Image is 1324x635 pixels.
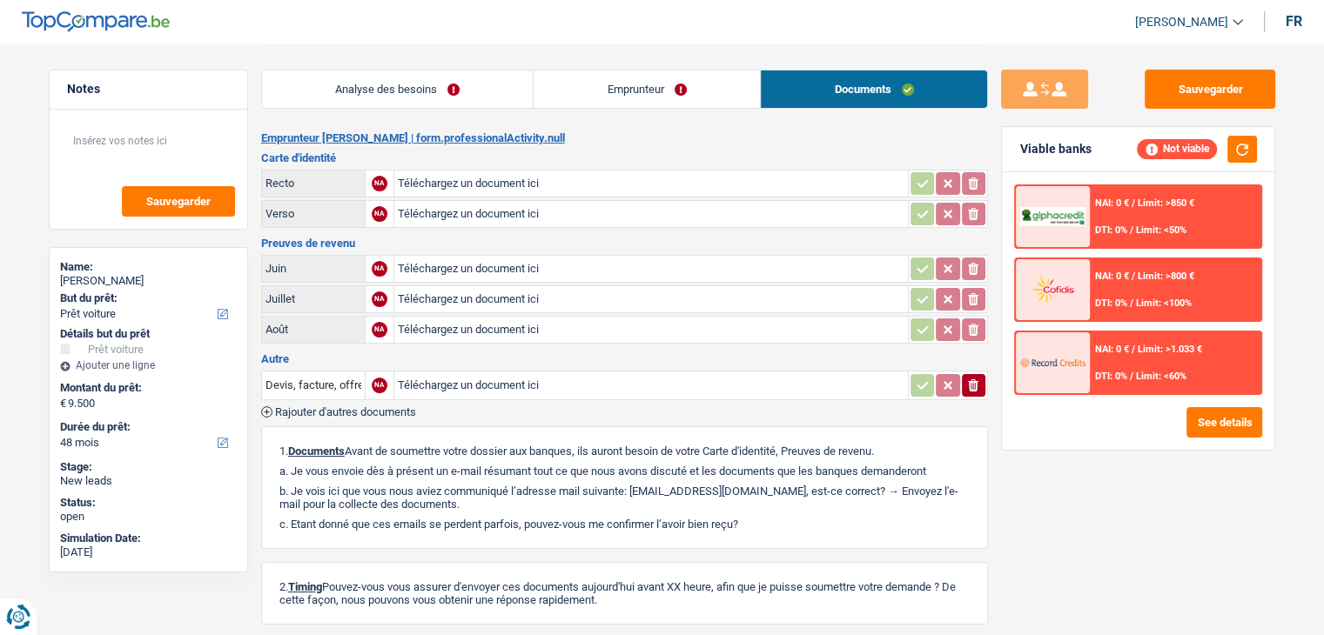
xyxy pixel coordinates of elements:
span: / [1131,197,1134,209]
span: NAI: 0 € [1094,271,1128,282]
div: NA [372,378,387,393]
span: DTI: 0% [1094,297,1126,309]
span: Limit: >850 € [1137,197,1193,209]
p: 2. Pouvez-vous vous assurer d'envoyer ces documents aujourd'hui avant XX heure, afin que je puiss... [279,580,970,606]
button: Rajouter d'autres documents [261,406,416,418]
div: Stage: [60,460,237,474]
div: [PERSON_NAME] [60,274,237,288]
img: TopCompare Logo [22,11,170,32]
h5: Notes [67,82,230,97]
span: Sauvegarder [146,196,211,207]
p: a. Je vous envoie dès à présent un e-mail résumant tout ce que nous avons discuté et les doc... [279,465,970,478]
span: / [1129,297,1132,309]
div: Août [265,323,361,336]
span: Documents [288,444,345,458]
button: Sauvegarder [1145,70,1275,109]
div: Verso [265,207,361,220]
span: / [1131,271,1134,282]
div: open [60,510,237,524]
a: Documents [761,70,987,108]
h3: Preuves de revenu [261,237,988,249]
h2: Emprunteur [PERSON_NAME] | form.professionalActivity.null [261,131,988,145]
span: Limit: <50% [1135,224,1186,236]
span: Rajouter d'autres documents [275,406,416,418]
span: DTI: 0% [1094,371,1126,382]
div: Not viable [1137,139,1217,158]
div: Juin [265,262,361,275]
div: Ajouter une ligne [60,359,237,371]
div: [DATE] [60,545,237,559]
span: NAI: 0 € [1094,344,1128,355]
span: Limit: <100% [1135,297,1191,309]
label: But du prêt: [60,291,233,305]
div: NA [372,322,387,338]
a: [PERSON_NAME] [1121,8,1243,37]
span: DTI: 0% [1094,224,1126,236]
span: € [60,397,66,411]
button: Sauvegarder [122,186,235,217]
span: [PERSON_NAME] [1135,15,1228,30]
div: NA [372,261,387,277]
span: Timing [288,580,322,593]
span: / [1131,344,1134,355]
div: NA [372,291,387,307]
a: Emprunteur [534,70,760,108]
div: NA [372,176,387,191]
label: Durée du prêt: [60,420,233,434]
a: Analyse des besoins [262,70,534,108]
div: Status: [60,496,237,510]
span: / [1129,371,1132,382]
div: Détails but du prêt [60,327,237,341]
p: 1. Avant de soumettre votre dossier aux banques, ils auront besoin de votre Carte d'identité, Pre... [279,444,970,458]
span: Limit: >800 € [1137,271,1193,282]
span: / [1129,224,1132,236]
span: NAI: 0 € [1094,197,1128,209]
div: NA [372,206,387,222]
h3: Autre [261,353,988,364]
span: Limit: >1.033 € [1137,344,1201,355]
img: Record Credits [1020,346,1085,378]
p: b. Je vois ici que vous nous aviez communiqué l’adresse mail suivante: [EMAIL_ADDRESS][DOMAIN_NA... [279,485,970,511]
span: Limit: <60% [1135,371,1186,382]
img: Cofidis [1020,273,1085,305]
label: Montant du prêt: [60,381,233,395]
h3: Carte d'identité [261,152,988,164]
p: c. Etant donné que ces emails se perdent parfois, pouvez-vous me confirmer l’avoir bien reçu? [279,518,970,531]
button: See details [1186,407,1262,438]
img: AlphaCredit [1020,207,1085,227]
div: New leads [60,474,237,488]
div: Name: [60,260,237,274]
div: fr [1286,13,1302,30]
div: Viable banks [1019,142,1091,157]
div: Recto [265,177,361,190]
div: Juillet [265,292,361,305]
div: Simulation Date: [60,531,237,545]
